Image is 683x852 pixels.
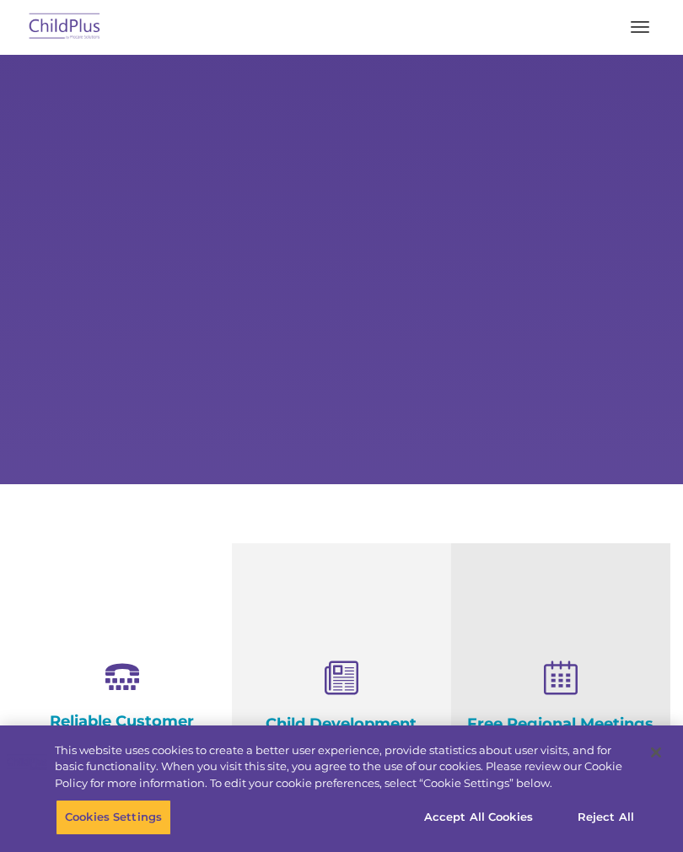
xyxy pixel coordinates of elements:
[415,800,542,835] button: Accept All Cookies
[637,734,675,771] button: Close
[25,8,105,47] img: ChildPlus by Procare Solutions
[56,800,171,835] button: Cookies Settings
[464,714,658,733] h4: Free Regional Meetings
[55,742,636,792] div: This website uses cookies to create a better user experience, provide statistics about user visit...
[25,712,219,749] h4: Reliable Customer Support
[245,714,438,770] h4: Child Development Assessments in ChildPlus
[553,800,659,835] button: Reject All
